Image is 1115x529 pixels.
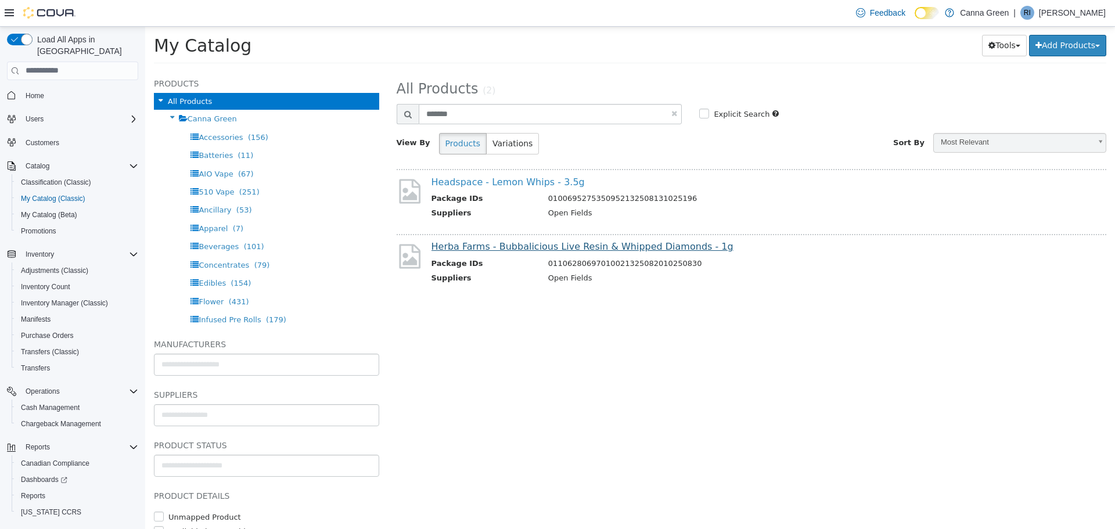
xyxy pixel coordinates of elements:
[286,214,588,225] a: Herba Farms - Bubbalicious Live Resin & Whipped Diamonds - 1g
[2,246,143,262] button: Inventory
[21,135,138,150] span: Customers
[16,280,75,294] a: Inventory Count
[16,401,84,415] a: Cash Management
[915,7,939,19] input: Dark Mode
[394,166,936,181] td: 0100695275350952132508131025196
[21,298,108,308] span: Inventory Manager (Classic)
[16,224,61,238] a: Promotions
[21,315,51,324] span: Manifests
[16,192,90,206] a: My Catalog (Classic)
[394,181,936,195] td: Open Fields
[251,150,278,179] img: missing-image.png
[21,331,74,340] span: Purchase Orders
[53,106,98,115] span: Accessories
[121,289,141,297] span: (179)
[16,505,86,519] a: [US_STATE] CCRS
[21,112,48,126] button: Users
[9,462,234,476] h5: Product Details
[53,234,104,243] span: Concentrates
[26,91,44,100] span: Home
[16,473,72,487] a: Dashboards
[26,387,60,396] span: Operations
[26,161,49,171] span: Catalog
[16,264,93,278] a: Adjustments (Classic)
[20,499,105,511] label: Available by Dropship
[12,360,143,376] button: Transfers
[16,329,138,343] span: Purchase Orders
[16,417,138,431] span: Chargeback Management
[294,106,341,128] button: Products
[21,459,89,468] span: Canadian Compliance
[99,215,119,224] span: (101)
[21,384,138,398] span: Operations
[16,264,138,278] span: Adjustments (Classic)
[42,88,92,96] span: Canna Green
[16,361,138,375] span: Transfers
[9,311,234,325] h5: Manufacturers
[21,364,50,373] span: Transfers
[16,361,55,375] a: Transfers
[23,7,75,19] img: Cova
[960,6,1009,20] p: Canna Green
[12,455,143,472] button: Canadian Compliance
[53,271,78,279] span: Flower
[2,111,143,127] button: Users
[21,347,79,357] span: Transfers (Classic)
[53,252,81,261] span: Edibles
[915,19,915,20] span: Dark Mode
[12,262,143,279] button: Adjustments (Classic)
[16,489,50,503] a: Reports
[21,112,138,126] span: Users
[16,296,113,310] a: Inventory Manager (Classic)
[103,106,123,115] span: (156)
[9,9,106,29] span: My Catalog
[16,208,82,222] a: My Catalog (Beta)
[21,440,138,454] span: Reports
[21,88,138,103] span: Home
[21,178,91,187] span: Classification (Classic)
[16,401,138,415] span: Cash Management
[16,473,138,487] span: Dashboards
[26,442,50,452] span: Reports
[286,231,394,246] th: Package IDs
[53,124,88,133] span: Batteries
[12,190,143,207] button: My Catalog (Classic)
[286,150,440,161] a: Headspace - Lemon Whips - 3.5g
[91,179,107,188] span: (53)
[251,215,278,244] img: missing-image.png
[286,246,394,260] th: Suppliers
[85,252,106,261] span: (154)
[9,412,234,426] h5: Product Status
[21,194,85,203] span: My Catalog (Classic)
[53,197,82,206] span: Apparel
[2,383,143,400] button: Operations
[21,247,138,261] span: Inventory
[21,89,49,103] a: Home
[21,247,59,261] button: Inventory
[84,271,104,279] span: (431)
[88,197,98,206] span: (7)
[21,226,56,236] span: Promotions
[16,456,94,470] a: Canadian Compliance
[884,8,961,30] button: Add Products
[251,111,285,120] span: View By
[21,210,77,219] span: My Catalog (Beta)
[748,111,779,120] span: Sort By
[566,82,624,93] label: Explicit Search
[1024,6,1031,20] span: RI
[394,231,936,246] td: 01106280697010021325082010250830
[21,419,101,429] span: Chargeback Management
[21,440,55,454] button: Reports
[16,208,138,222] span: My Catalog (Beta)
[16,192,138,206] span: My Catalog (Classic)
[21,384,64,398] button: Operations
[286,166,394,181] th: Package IDs
[837,8,882,30] button: Tools
[21,136,64,150] a: Customers
[12,174,143,190] button: Classification (Classic)
[12,488,143,504] button: Reports
[2,134,143,151] button: Customers
[1013,6,1016,20] p: |
[16,417,106,431] a: Chargeback Management
[26,250,54,259] span: Inventory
